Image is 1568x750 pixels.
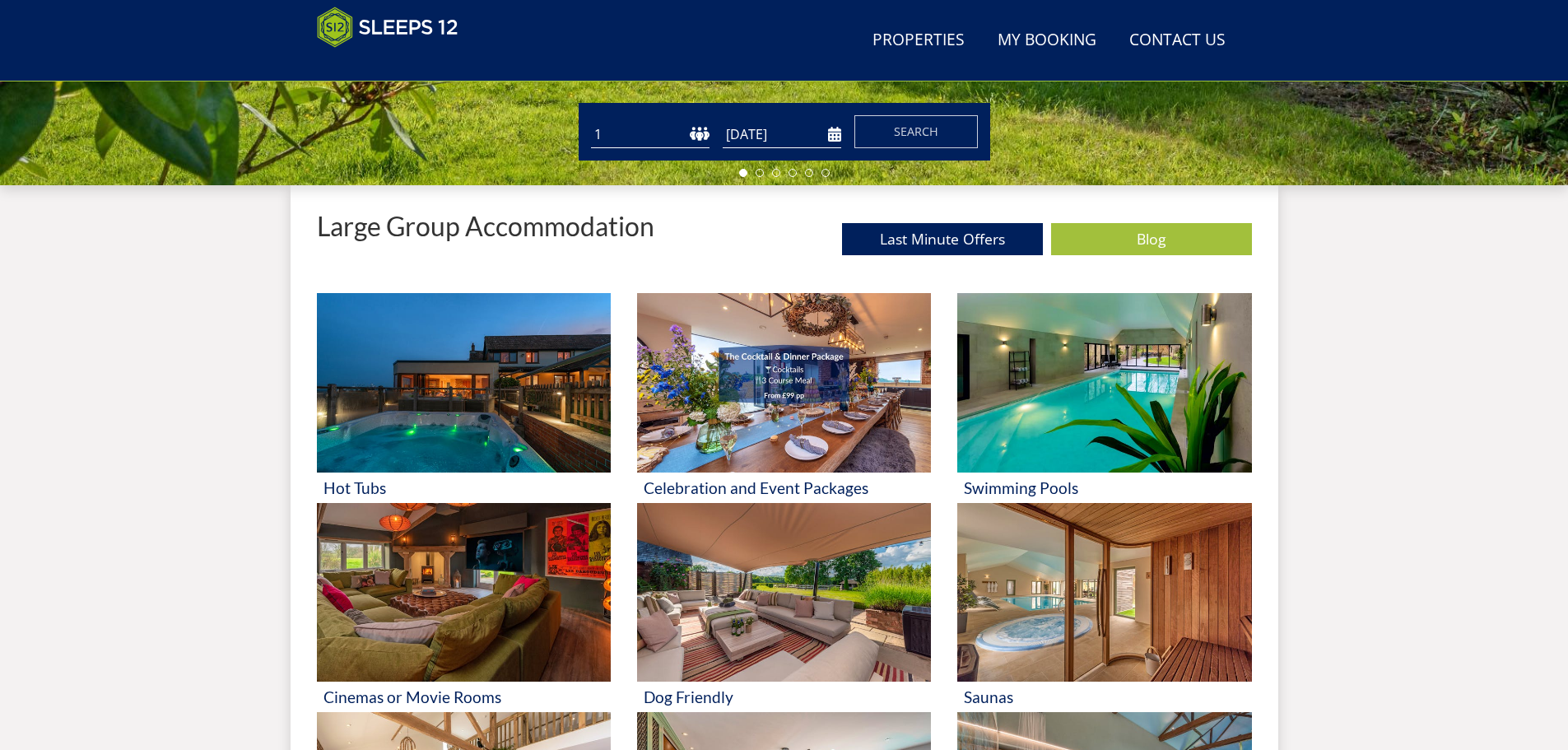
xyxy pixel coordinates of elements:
p: Large Group Accommodation [317,212,654,240]
input: Arrival Date [723,121,841,148]
h3: Celebration and Event Packages [644,479,924,496]
a: My Booking [991,22,1103,59]
a: Blog [1051,223,1252,255]
a: 'Cinemas or Movie Rooms' - Large Group Accommodation Holiday Ideas Cinemas or Movie Rooms [317,503,611,713]
h3: Saunas [964,688,1245,706]
img: 'Hot Tubs' - Large Group Accommodation Holiday Ideas [317,293,611,473]
a: Properties [866,22,971,59]
a: 'Saunas' - Large Group Accommodation Holiday Ideas Saunas [957,503,1251,713]
img: 'Swimming Pools' - Large Group Accommodation Holiday Ideas [957,293,1251,473]
button: Search [854,115,978,148]
h3: Cinemas or Movie Rooms [323,688,604,706]
img: 'Celebration and Event Packages' - Large Group Accommodation Holiday Ideas [637,293,931,473]
span: Search [894,123,938,139]
img: 'Dog Friendly' - Large Group Accommodation Holiday Ideas [637,503,931,682]
img: Sleeps 12 [317,7,458,48]
iframe: Customer reviews powered by Trustpilot [309,58,482,72]
h3: Dog Friendly [644,688,924,706]
a: 'Hot Tubs' - Large Group Accommodation Holiday Ideas Hot Tubs [317,293,611,503]
a: 'Dog Friendly' - Large Group Accommodation Holiday Ideas Dog Friendly [637,503,931,713]
a: Contact Us [1123,22,1232,59]
a: Last Minute Offers [842,223,1043,255]
img: 'Saunas' - Large Group Accommodation Holiday Ideas [957,503,1251,682]
img: 'Cinemas or Movie Rooms' - Large Group Accommodation Holiday Ideas [317,503,611,682]
a: 'Celebration and Event Packages' - Large Group Accommodation Holiday Ideas Celebration and Event ... [637,293,931,503]
a: 'Swimming Pools' - Large Group Accommodation Holiday Ideas Swimming Pools [957,293,1251,503]
h3: Hot Tubs [323,479,604,496]
h3: Swimming Pools [964,479,1245,496]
